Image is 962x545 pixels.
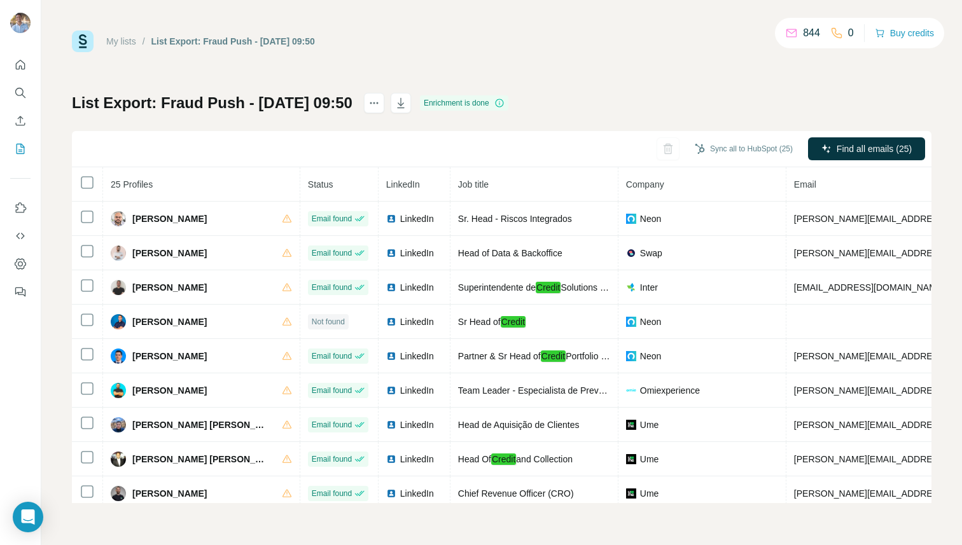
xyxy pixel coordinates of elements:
[640,247,662,259] span: Swap
[640,418,659,431] span: Ume
[308,179,333,190] span: Status
[803,25,820,41] p: 844
[10,109,31,132] button: Enrich CSV
[626,317,636,327] img: company-logo
[875,24,934,42] button: Buy credits
[10,252,31,275] button: Dashboard
[794,179,816,190] span: Email
[400,281,434,294] span: LinkedIn
[111,486,126,501] img: Avatar
[626,248,636,258] img: company-logo
[312,350,352,362] span: Email found
[132,315,207,328] span: [PERSON_NAME]
[10,224,31,247] button: Use Surfe API
[111,417,126,432] img: Avatar
[312,213,352,224] span: Email found
[626,420,636,430] img: company-logo
[312,488,352,499] span: Email found
[400,212,434,225] span: LinkedIn
[458,420,580,430] span: Head de Aquisição de Clientes
[458,350,653,362] span: Partner & Sr Head of Portfolio Management
[132,384,207,397] span: [PERSON_NAME]
[143,35,145,48] li: /
[111,179,153,190] span: 25 Profiles
[626,488,636,499] img: company-logo
[400,384,434,397] span: LinkedIn
[132,247,207,259] span: [PERSON_NAME]
[386,317,396,327] img: LinkedIn logo
[686,139,802,158] button: Sync all to HubSpot (25)
[312,247,352,259] span: Email found
[626,389,636,392] img: company-logo
[386,282,396,293] img: LinkedIn logo
[13,502,43,532] div: Open Intercom Messenger
[400,453,434,466] span: LinkedIn
[386,420,396,430] img: LinkedIn logo
[458,316,526,328] span: Sr Head of
[640,350,661,362] span: Neon
[111,211,126,226] img: Avatar
[458,453,573,465] span: Head Of and Collection
[10,53,31,76] button: Quick start
[10,81,31,104] button: Search
[312,282,352,293] span: Email found
[640,212,661,225] span: Neon
[794,282,945,293] span: [EMAIL_ADDRESS][DOMAIN_NAME]
[111,383,126,398] img: Avatar
[386,488,396,499] img: LinkedIn logo
[106,36,136,46] a: My lists
[10,13,31,33] img: Avatar
[132,418,269,431] span: [PERSON_NAME] [PERSON_NAME]
[640,487,659,500] span: Ume
[151,35,315,48] div: List Export: Fraud Push - [DATE] 09:50
[458,179,489,190] span: Job title
[626,454,636,464] img: company-logo
[626,351,636,361] img: company-logo
[458,214,572,224] span: Sr. Head - Riscos Integrados
[386,179,420,190] span: LinkedIn
[501,316,526,328] em: Credit
[386,351,396,361] img: LinkedIn logo
[312,316,345,328] span: Not found
[640,315,661,328] span: Neon
[312,385,352,396] span: Email found
[458,385,694,396] span: Team Leader - Especialista de Prevenção à Fraude e Risco
[132,212,207,225] span: [PERSON_NAME]
[132,487,207,500] span: [PERSON_NAME]
[132,453,269,466] span: [PERSON_NAME] [PERSON_NAME]
[111,280,126,295] img: Avatar
[312,419,352,431] span: Email found
[386,214,396,224] img: LinkedIn logo
[364,93,384,113] button: actions
[111,314,126,329] img: Avatar
[386,248,396,258] img: LinkedIn logo
[72,93,352,113] h1: List Export: Fraud Push - [DATE] 09:50
[386,385,396,396] img: LinkedIn logo
[541,350,566,362] em: Credit
[132,281,207,294] span: [PERSON_NAME]
[10,280,31,303] button: Feedback
[640,384,700,397] span: Omiexperience
[626,214,636,224] img: company-logo
[10,137,31,160] button: My lists
[400,315,434,328] span: LinkedIn
[458,488,574,499] span: Chief Revenue Officer (CRO)
[420,95,508,111] div: Enrichment is done
[386,454,396,464] img: LinkedIn logo
[72,31,94,52] img: Surfe Logo
[626,179,664,190] span: Company
[111,348,126,364] img: Avatar
[111,452,126,467] img: Avatar
[640,453,659,466] span: Ume
[111,245,126,261] img: Avatar
[458,248,562,258] span: Head of Data & Backoffice
[400,247,434,259] span: LinkedIn
[837,142,912,155] span: Find all emails (25)
[640,281,658,294] span: Inter
[312,453,352,465] span: Email found
[491,453,516,465] em: Credit
[458,282,644,293] span: Superintendente de Solutions & Analytics
[132,350,207,362] span: [PERSON_NAME]
[400,487,434,500] span: LinkedIn
[400,418,434,431] span: LinkedIn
